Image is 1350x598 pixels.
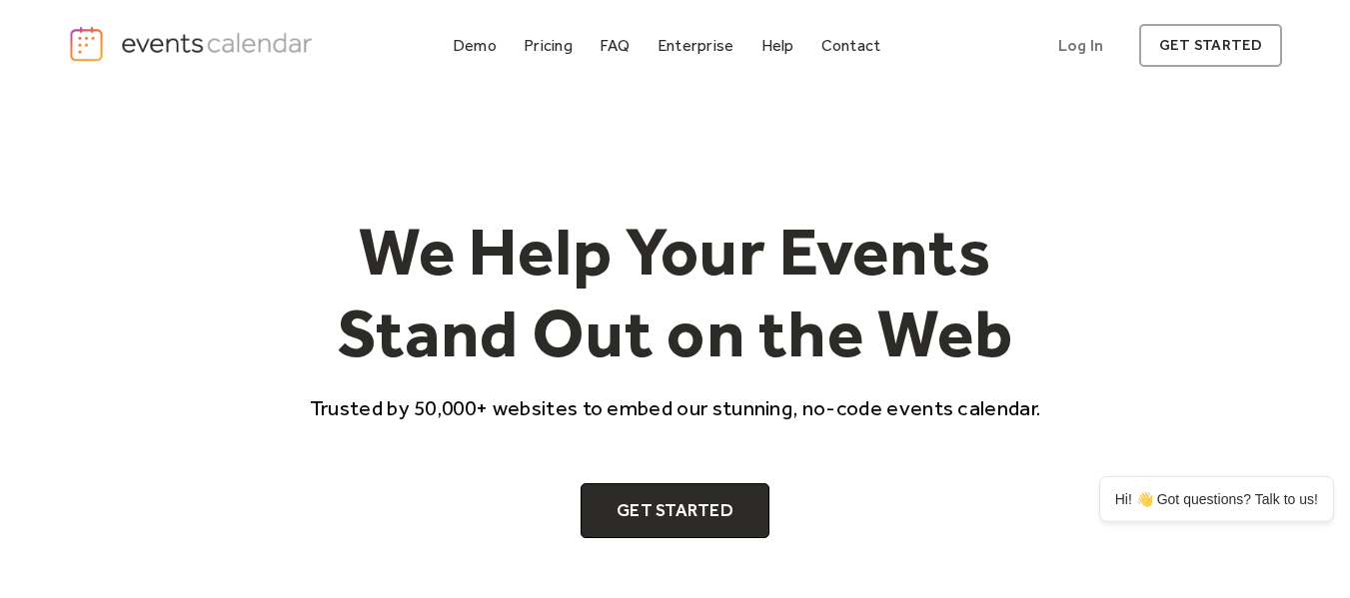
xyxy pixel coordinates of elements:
div: Demo [453,40,497,51]
div: FAQ [600,40,631,51]
a: FAQ [592,32,639,59]
a: Demo [445,32,505,59]
a: Pricing [516,32,581,59]
h1: We Help Your Events Stand Out on the Web [292,211,1059,373]
a: Enterprise [650,32,741,59]
a: home [68,25,318,64]
div: Contact [821,40,881,51]
div: Enterprise [658,40,733,51]
div: Pricing [524,40,573,51]
a: Contact [813,32,889,59]
a: Help [753,32,802,59]
a: Get Started [581,483,769,539]
p: Trusted by 50,000+ websites to embed our stunning, no-code events calendar. [292,393,1059,422]
div: Help [761,40,794,51]
a: Log In [1038,24,1123,67]
a: get started [1139,24,1282,67]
